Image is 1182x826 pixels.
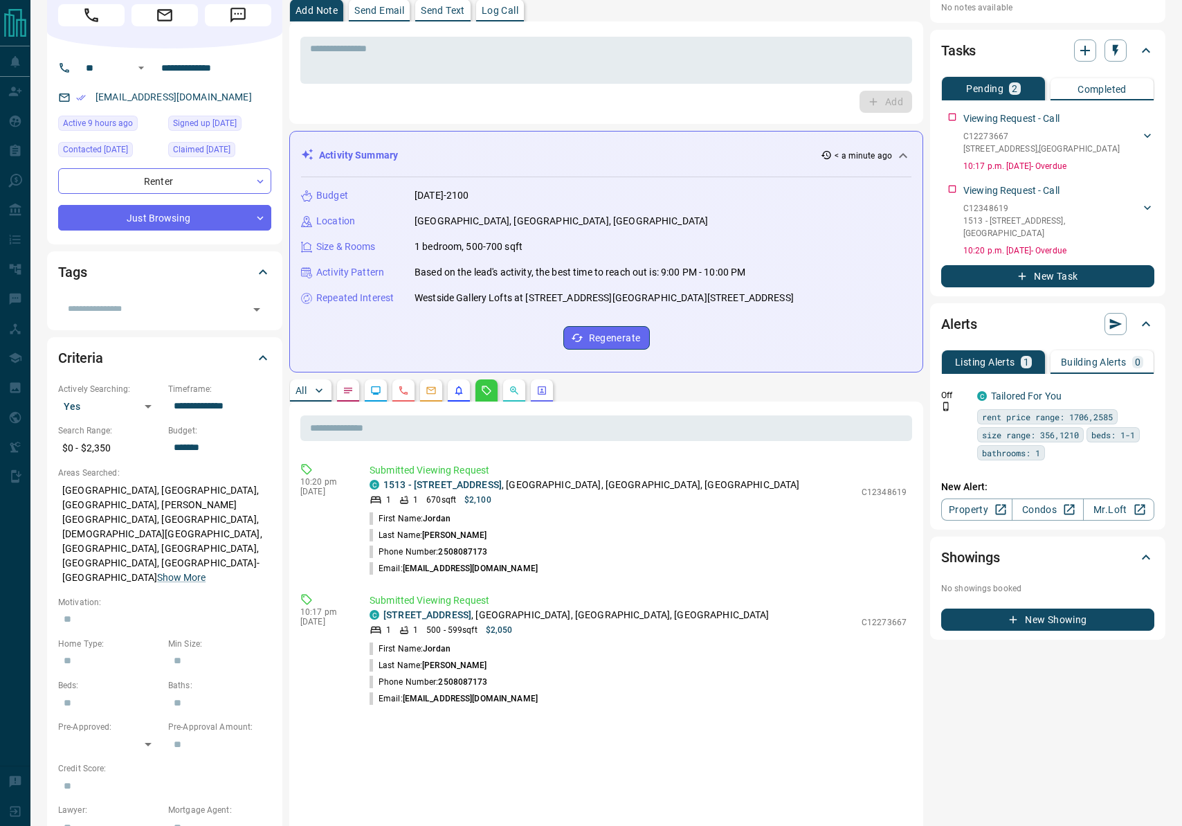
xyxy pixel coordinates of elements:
p: Based on the lead's activity, the best time to reach out is: 9:00 PM - 10:00 PM [415,265,745,280]
svg: Requests [481,385,492,396]
p: Email: [370,562,538,575]
p: Submitted Viewing Request [370,593,907,608]
p: Beds: [58,679,161,692]
p: C12273667 [862,616,907,629]
p: All [295,386,307,395]
span: rent price range: 1706,2585 [982,410,1113,424]
p: Mortgage Agent: [168,804,271,816]
p: 10:17 pm [300,607,349,617]
span: Message [205,4,271,26]
p: Send Text [421,6,465,15]
h2: Tasks [941,39,976,62]
div: Activity Summary< a minute ago [301,143,911,168]
h2: Tags [58,261,87,283]
svg: Push Notification Only [941,402,951,411]
p: First Name: [370,643,451,655]
span: Call [58,4,125,26]
p: Pre-Approved: [58,721,161,733]
p: Location [316,214,355,228]
p: Add Note [295,6,338,15]
svg: Emails [426,385,437,396]
a: 1513 - [STREET_ADDRESS] [383,479,502,490]
p: $2,050 [486,624,513,636]
p: 1 [386,494,391,506]
p: Pending [966,84,1003,93]
p: Areas Searched: [58,467,271,479]
p: Westside Gallery Lofts at [STREET_ADDRESS][GEOGRAPHIC_DATA][STREET_ADDRESS] [415,291,794,305]
div: Tags [58,255,271,289]
button: Show More [157,571,206,585]
p: 2 [1012,84,1017,93]
p: New Alert: [941,480,1154,494]
p: [STREET_ADDRESS] , [GEOGRAPHIC_DATA] [963,143,1120,155]
span: Active 9 hours ago [63,116,133,130]
svg: Notes [343,385,354,396]
p: Credit Score: [58,762,271,775]
p: Off [941,389,969,402]
span: Email [131,4,198,26]
p: No showings booked [941,582,1154,595]
span: [EMAIL_ADDRESS][DOMAIN_NAME] [403,564,538,573]
p: Repeated Interest [316,291,394,305]
p: Budget: [168,424,271,437]
div: Mon Jul 31 2023 [168,116,271,135]
p: Phone Number: [370,676,488,688]
p: 1513 - [STREET_ADDRESS] , [GEOGRAPHIC_DATA] [963,215,1140,240]
svg: Listing Alerts [453,385,464,396]
svg: Calls [398,385,409,396]
p: 10:20 pm [300,477,349,487]
button: Open [247,300,266,319]
span: [PERSON_NAME] [422,661,487,670]
button: New Task [941,265,1154,287]
a: Property [941,499,1012,521]
div: Tasks [941,34,1154,67]
p: 500 - 599 sqft [426,624,477,636]
h2: Criteria [58,347,103,369]
div: C123486191513 - [STREET_ADDRESS],[GEOGRAPHIC_DATA] [963,199,1154,242]
div: Yes [58,395,161,418]
p: $0 - $2,350 [58,437,161,460]
p: [GEOGRAPHIC_DATA], [GEOGRAPHIC_DATA], [GEOGRAPHIC_DATA], [PERSON_NAME][GEOGRAPHIC_DATA], [GEOGRAP... [58,479,271,589]
button: Regenerate [563,326,650,350]
p: Send Email [354,6,404,15]
span: Jordan [423,514,451,523]
p: Submitted Viewing Request [370,463,907,478]
p: [DATE] [300,617,349,627]
a: Condos [1012,499,1083,521]
p: Budget [316,188,348,203]
p: Lawyer: [58,804,161,816]
div: Thu Aug 03 2023 [58,142,161,161]
p: [GEOGRAPHIC_DATA], [GEOGRAPHIC_DATA], [GEOGRAPHIC_DATA] [415,214,708,228]
p: Size & Rooms [316,240,376,254]
a: [STREET_ADDRESS] [383,609,471,620]
span: Jordan [423,644,451,654]
div: Criteria [58,341,271,375]
span: 2508087173 [438,547,487,557]
p: Completed [1078,84,1127,94]
p: 0 [1135,357,1140,367]
p: Log Call [482,6,518,15]
p: Timeframe: [168,383,271,395]
p: Min Size: [168,638,271,650]
p: Viewing Request - Call [963,111,1060,126]
p: Last Name: [370,529,487,541]
p: C12348619 [862,486,907,499]
p: 1 [1024,357,1029,367]
svg: Email Verified [76,93,86,102]
span: 2508087173 [438,677,487,687]
div: Just Browsing [58,205,271,231]
h2: Showings [941,546,1000,568]
p: 10:20 p.m. [DATE] - Overdue [963,244,1154,257]
svg: Opportunities [509,385,520,396]
p: 10:17 p.m. [DATE] - Overdue [963,160,1154,172]
div: Showings [941,541,1154,574]
p: Baths: [168,679,271,692]
span: size range: 356,1210 [982,428,1079,442]
h2: Alerts [941,313,977,335]
p: Listing Alerts [955,357,1015,367]
span: Contacted [DATE] [63,143,128,156]
div: Sun Aug 17 2025 [58,116,161,135]
span: bathrooms: 1 [982,446,1040,460]
p: C12348619 [963,202,1140,215]
p: C12273667 [963,130,1120,143]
